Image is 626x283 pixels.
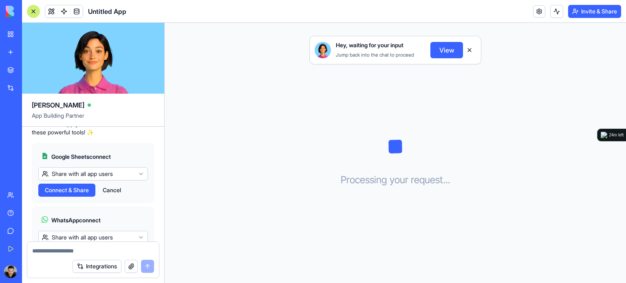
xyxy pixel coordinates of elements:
[443,173,445,186] span: .
[448,173,450,186] span: .
[32,100,84,110] span: [PERSON_NAME]
[73,260,121,273] button: Integrations
[51,216,101,224] span: WhatsApp connect
[42,216,48,223] img: whatsapp
[88,7,126,16] span: Untitled App
[51,153,111,161] span: Google Sheets connect
[38,184,95,197] button: Connect & Share
[609,132,624,138] div: 24m left
[430,42,463,58] button: View
[42,153,48,159] img: googlesheets
[568,5,621,18] button: Invite & Share
[99,184,125,197] button: Cancel
[445,173,448,186] span: .
[341,173,450,186] h3: Processing your request
[336,41,403,49] span: Hey, waiting for your input
[315,42,331,58] img: Ella_00000_wcx2te.png
[4,265,17,278] img: ACg8ocIFukJsl-gqUtYtfMPTK57-AWsowmRlL1UOfbeliVBRHSv9pw7BQw=s96-c
[601,132,607,138] img: logo
[45,186,89,194] span: Connect & Share
[32,112,154,126] span: App Building Partner
[336,52,414,58] span: Jump back into the chat to proceed
[6,6,56,17] img: logo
